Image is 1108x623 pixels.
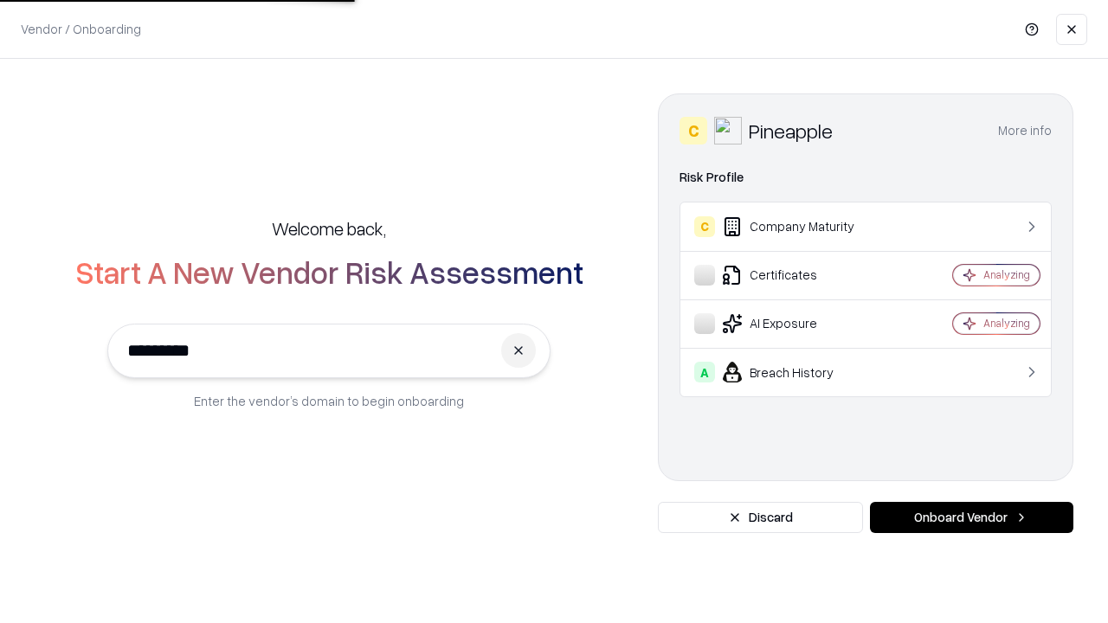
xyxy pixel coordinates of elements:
[714,117,742,145] img: Pineapple
[983,267,1030,282] div: Analyzing
[194,392,464,410] p: Enter the vendor’s domain to begin onboarding
[983,316,1030,331] div: Analyzing
[870,502,1073,533] button: Onboard Vendor
[749,117,833,145] div: Pineapple
[658,502,863,533] button: Discard
[694,362,901,382] div: Breach History
[694,216,901,237] div: Company Maturity
[694,216,715,237] div: C
[680,167,1052,188] div: Risk Profile
[75,254,583,289] h2: Start A New Vendor Risk Assessment
[694,362,715,382] div: A
[694,265,901,286] div: Certificates
[680,117,707,145] div: C
[272,216,386,241] h5: Welcome back,
[998,115,1052,146] button: More info
[694,313,901,334] div: AI Exposure
[21,20,141,38] p: Vendor / Onboarding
